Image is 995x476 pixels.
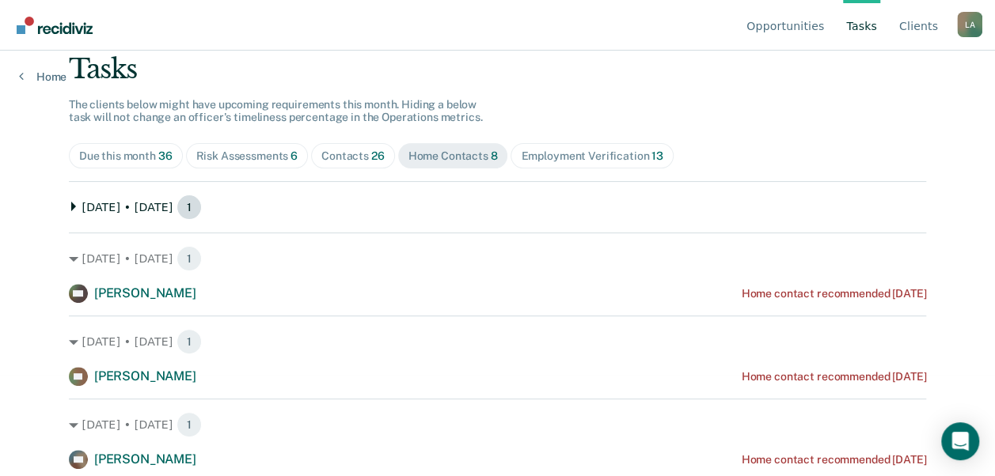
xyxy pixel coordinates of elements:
div: [DATE] • [DATE] 1 [69,246,926,271]
button: Profile dropdown button [957,12,982,37]
div: [DATE] • [DATE] 1 [69,195,926,220]
span: 26 [371,149,385,162]
div: L A [957,12,982,37]
span: [PERSON_NAME] [94,285,196,300]
div: Home contact recommended [DATE] [741,453,926,467]
span: [PERSON_NAME] [94,368,196,383]
span: 1 [177,246,202,271]
span: [PERSON_NAME] [94,451,196,467]
div: Home contact recommended [DATE] [741,370,926,383]
div: Home Contacts [408,149,498,163]
div: Due this month [79,149,173,163]
span: 8 [491,149,498,162]
span: 1 [177,195,202,220]
span: 1 [177,329,202,354]
div: Open Intercom Messenger [941,422,979,460]
span: 6 [291,149,298,162]
span: The clients below might have upcoming requirements this month. Hiding a below task will not chang... [69,98,483,124]
div: [DATE] • [DATE] 1 [69,412,926,437]
div: [DATE] • [DATE] 1 [69,329,926,354]
div: Employment Verification [521,149,663,163]
span: 36 [158,149,173,162]
img: Recidiviz [17,17,93,34]
div: Risk Assessments [196,149,298,163]
span: 1 [177,412,202,437]
span: 13 [651,149,663,162]
div: Contacts [321,149,385,163]
a: Home [19,70,66,84]
div: Home contact recommended [DATE] [741,287,926,300]
div: Tasks [69,53,926,85]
